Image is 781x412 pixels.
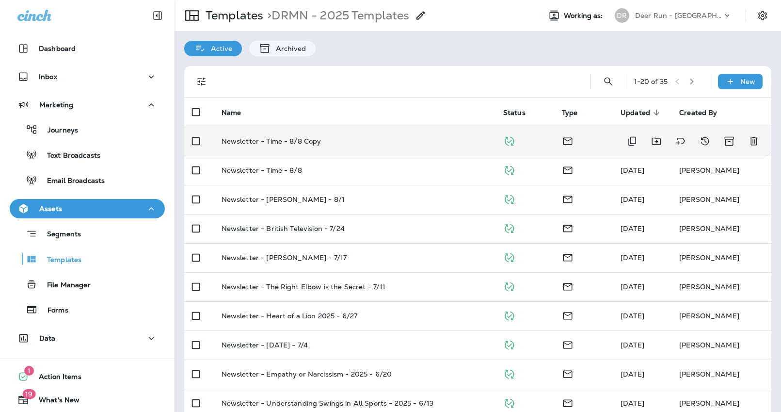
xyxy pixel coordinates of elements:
span: Hailey Rutkowski [621,282,644,291]
p: Segments [37,230,81,240]
button: Delete [744,132,764,151]
span: Email [562,311,574,319]
p: Newsletter - The Right Elbow is the Secret - 7/11 [222,283,386,291]
p: Inbox [39,73,57,81]
td: [PERSON_NAME] [671,214,771,243]
button: Inbox [10,67,165,86]
p: Dashboard [39,45,76,52]
p: Newsletter - Empathy or Narcissism - 2025 - 6/20 [222,370,392,378]
button: Templates [10,249,165,269]
p: Deer Run - [GEOGRAPHIC_DATA] [635,12,722,19]
span: Hailey Rutkowski [621,399,644,408]
td: [PERSON_NAME] [671,360,771,389]
p: Templates [37,256,81,265]
p: DRMN - 2025 Templates [263,8,409,23]
p: Data [39,334,56,342]
span: Published [503,369,515,378]
p: Newsletter - [PERSON_NAME] - 8/1 [222,196,345,203]
span: Updated [621,109,650,117]
span: Action Items [29,373,81,384]
button: Text Broadcasts [10,145,165,165]
p: Newsletter - Understanding Swings in All Sports - 2025 - 6/13 [222,399,434,407]
span: Published [503,340,515,348]
button: Forms [10,299,165,320]
p: New [740,78,755,85]
span: Updated [621,108,663,117]
div: DR [615,8,629,23]
span: Hailey Rutkowski [621,253,644,262]
p: Newsletter - Time - 8/8 Copy [222,137,321,145]
span: Email [562,281,574,290]
td: [PERSON_NAME] [671,272,771,301]
span: Email [562,223,574,232]
p: File Manager [37,281,91,290]
span: Email [562,398,574,407]
td: [PERSON_NAME] [671,243,771,272]
span: Published [503,252,515,261]
p: Newsletter - [PERSON_NAME] - 7/17 [222,254,347,262]
button: Assets [10,199,165,218]
p: Newsletter - [DATE] - 7/4 [222,341,308,349]
span: Email [562,194,574,203]
p: Marketing [39,101,73,109]
button: Move to folder [647,132,666,151]
span: Type [562,109,578,117]
span: Status [503,108,538,117]
button: Duplicate [622,132,642,151]
span: Name [222,108,254,117]
span: Email [562,369,574,378]
span: Hailey Rutkowski [621,224,644,233]
span: Hailey Rutkowski [621,370,644,379]
button: Add tags [671,132,690,151]
p: Archived [271,45,306,52]
p: Newsletter - British Television - 7/24 [222,225,345,232]
span: Published [503,165,515,174]
td: [PERSON_NAME] [671,156,771,185]
button: Marketing [10,95,165,115]
button: 1Action Items [10,367,165,386]
span: Email [562,340,574,348]
p: Forms [38,306,68,315]
div: 1 - 20 of 35 [634,78,668,85]
span: Email [562,252,574,261]
td: [PERSON_NAME] [671,301,771,330]
span: Status [503,109,526,117]
span: Email [562,136,574,145]
button: Settings [754,7,771,24]
button: 19What's New [10,390,165,410]
span: Email [562,165,574,174]
button: View Changelog [695,132,715,151]
span: Type [562,108,590,117]
td: [PERSON_NAME] [671,330,771,360]
button: Search Templates [599,72,618,91]
p: Newsletter - Time - 8/8 [222,166,302,174]
p: Assets [39,205,62,213]
span: Published [503,223,515,232]
span: Hailey Rutkowski [621,195,644,204]
button: Filters [192,72,211,91]
button: Email Broadcasts [10,170,165,190]
p: Newsletter - Heart of a Lion 2025 - 6/27 [222,312,358,320]
button: File Manager [10,274,165,295]
span: Name [222,109,241,117]
button: Segments [10,223,165,244]
span: Created By [679,109,717,117]
td: [PERSON_NAME] [671,185,771,214]
button: Archive [719,132,739,151]
p: Active [206,45,232,52]
span: Published [503,311,515,319]
button: Data [10,329,165,348]
p: Email Broadcasts [37,177,105,186]
span: 19 [22,389,35,399]
button: Dashboard [10,39,165,58]
span: Hailey Rutkowski [621,166,644,175]
button: Collapse Sidebar [144,6,171,25]
span: Hailey Rutkowski [621,312,644,320]
span: What's New [29,396,80,408]
span: Working as: [564,12,605,20]
span: Published [503,136,515,145]
p: Text Broadcasts [37,151,100,161]
button: Journeys [10,119,165,140]
span: Pam Borrisove [621,341,644,349]
p: Templates [202,8,263,23]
